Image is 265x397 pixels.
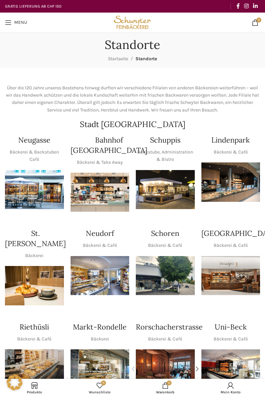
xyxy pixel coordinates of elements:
[71,173,130,212] img: Bahnhof St. Gallen
[201,390,260,394] span: Mein Konto
[73,322,127,332] h4: Markt-Rondelle
[71,256,130,295] img: Neudorf_1
[242,1,251,11] a: Instagram social link
[127,362,140,375] div: Previous slide
[136,390,195,394] span: Warenkorb
[214,242,248,249] p: Bäckerei & Café
[17,335,51,343] p: Bäckerei & Café
[5,228,66,249] h4: St. [PERSON_NAME]
[18,135,50,145] h4: Neugasse
[67,380,133,395] a: 0 Wunschliste
[108,56,128,62] a: Startseite
[101,380,106,385] span: 0
[132,380,198,395] a: 0 Warenkorb
[86,228,114,239] h4: Neudorf
[71,349,130,388] div: 1 / 1
[191,362,204,375] div: Next slide
[112,19,153,25] a: Site logo
[71,256,130,295] div: 1 / 1
[215,322,247,332] h4: Uni-Beck
[2,16,30,29] a: Open mobile menu
[136,349,195,388] img: Rorschacherstrasse
[136,256,195,295] div: 1 / 1
[167,380,172,385] span: 0
[214,335,248,343] p: Bäckerei & Café
[211,135,250,145] h4: Lindenpark
[5,120,260,128] h2: Stadt [GEOGRAPHIC_DATA]
[5,349,64,388] div: 1 / 1
[136,256,195,295] img: 0842cc03-b884-43c1-a0c9-0889ef9087d6 copy
[256,18,261,22] span: 0
[201,162,260,201] div: 1 / 1
[151,228,179,239] h4: Schoren
[248,16,262,29] a: 0
[148,335,182,343] p: Bäckerei & Café
[201,256,260,295] img: Schwyter-1800x900
[234,1,242,11] a: Facebook social link
[14,20,27,25] span: Menu
[198,380,264,395] a: Mein Konto
[5,149,64,163] p: Bäckerei & Backstuben Café
[5,170,64,209] div: 1 / 1
[251,1,260,11] a: Linkedin social link
[20,322,49,332] h4: Riethüsli
[201,349,260,388] div: 1 / 1
[201,256,260,295] div: 1 / 1
[136,170,195,209] div: 1 / 1
[136,149,195,163] p: Backstube, Administration & Bistro
[71,349,130,388] img: Rondelle_1
[2,380,67,395] a: Produkte
[136,349,195,388] div: 1 / 2
[135,56,157,62] span: Standorte
[5,170,64,209] img: Neugasse
[5,4,61,9] strong: GRATIS LIEFERUNG AB CHF 150
[105,38,160,52] h1: Standorte
[5,349,64,388] img: Riethüsli-2
[132,380,198,395] div: My cart
[77,159,123,166] p: Bäckerei & Take Away
[136,322,203,332] h4: Rorschacherstrasse
[71,173,130,212] div: 1 / 1
[201,349,260,388] img: rechts_09-1
[5,266,64,305] div: 1 / 1
[112,13,153,32] img: Bäckerei Schwyter
[148,242,182,249] p: Bäckerei & Café
[71,390,130,394] span: Wunschliste
[5,390,64,394] span: Produkte
[83,242,117,249] p: Bäckerei & Café
[136,170,195,209] img: 150130-Schwyter-013
[71,135,147,155] h4: Bahnhof [GEOGRAPHIC_DATA]
[25,252,43,259] p: Bäckerei
[5,84,260,114] p: Über die 120 Jahre unseres Bestehens hinweg durften wir verschiedene Filialen von anderen Bäckere...
[67,380,133,395] div: Meine Wunschliste
[214,149,248,156] p: Bäckerei & Café
[201,162,260,201] img: 017-e1571925257345
[91,335,109,343] p: Bäckerei
[150,135,181,145] h4: Schuppis
[5,266,64,305] img: schwyter-23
